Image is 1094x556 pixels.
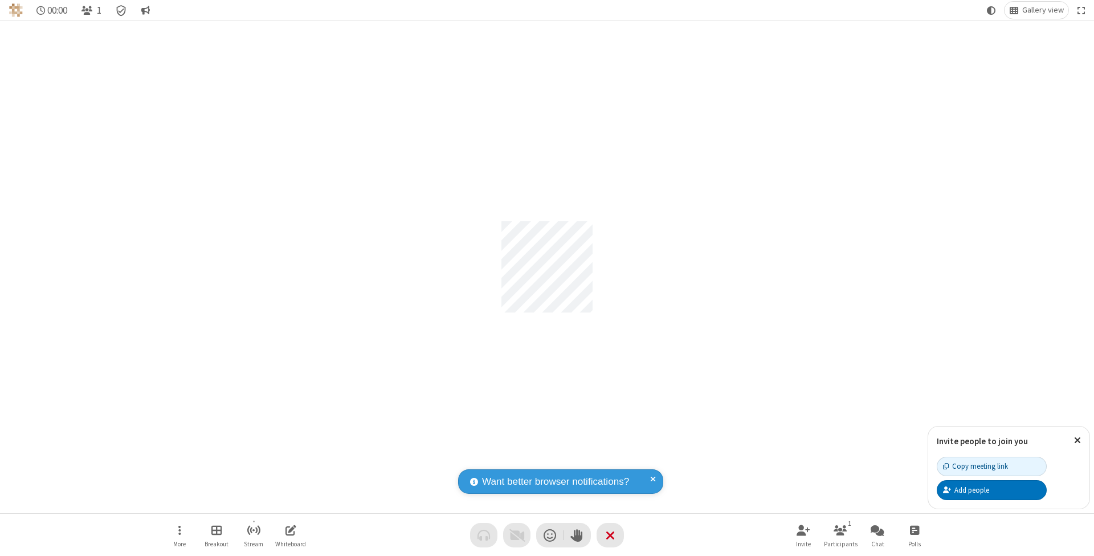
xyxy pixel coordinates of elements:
button: Raise hand [564,523,591,547]
button: Start streaming [236,519,271,551]
button: Open participant list [76,2,106,19]
button: Add people [937,480,1047,500]
button: Fullscreen [1073,2,1090,19]
img: QA Selenium DO NOT DELETE OR CHANGE [9,3,23,17]
button: End or leave meeting [597,523,624,547]
button: Close popover [1066,427,1089,454]
button: Using system theme [982,2,1001,19]
div: Meeting details Encryption enabled [111,2,132,19]
button: Change layout [1005,2,1068,19]
span: More [173,541,186,547]
button: Open menu [162,519,197,551]
button: Video [503,523,530,547]
button: Invite participants (⌘+Shift+I) [786,519,820,551]
button: Open participant list [823,519,858,551]
button: Send a reaction [536,523,564,547]
button: Audio problem - check your Internet connection or call by phone [470,523,497,547]
span: Gallery view [1022,6,1064,15]
div: Timer [32,2,72,19]
button: Open chat [860,519,895,551]
button: Open shared whiteboard [273,519,308,551]
div: Copy meeting link [943,461,1008,472]
span: Want better browser notifications? [482,474,629,489]
span: Chat [871,541,884,547]
span: Participants [824,541,858,547]
label: Invite people to join you [937,436,1028,447]
span: Whiteboard [275,541,306,547]
span: 1 [97,5,101,16]
span: Invite [796,541,811,547]
div: 1 [845,518,855,529]
span: Polls [908,541,921,547]
button: Open poll [897,519,932,551]
button: Manage Breakout Rooms [199,519,234,551]
button: Copy meeting link [937,457,1047,476]
button: Conversation [136,2,154,19]
span: Stream [244,541,263,547]
span: Breakout [205,541,228,547]
span: 00:00 [47,5,67,16]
